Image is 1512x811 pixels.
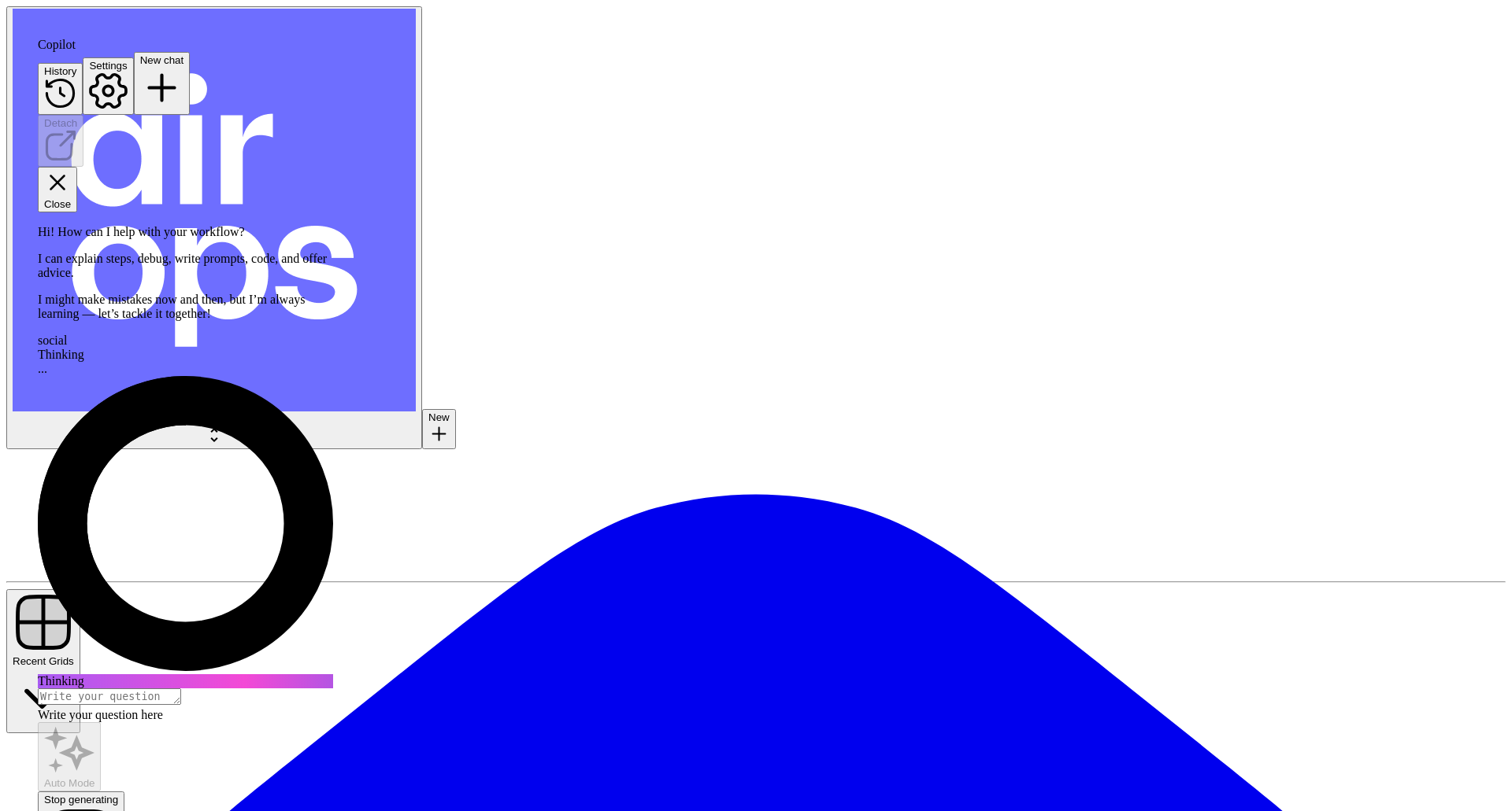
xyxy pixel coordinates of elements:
div: social [38,334,333,348]
button: New chat [134,52,191,115]
button: Close [38,167,77,212]
span: History [44,65,76,77]
button: Detach [38,115,83,167]
button: History [38,63,83,114]
button: Workspace: September Cohort [6,6,422,449]
span: Detach [44,117,77,129]
p: I might make mistakes now and then, but I’m always learning — let’s tackle it together! [38,293,333,321]
p: Hi! How can I help with your workflow? [38,225,333,239]
button: Auto Mode [38,722,101,791]
div: ... [38,362,333,376]
p: I can explain steps, debug, write prompts, code, and offer advice. [38,252,333,280]
button: Settings [83,57,133,114]
div: Thinking [38,348,333,376]
div: Write your question here [38,708,333,722]
span: New [428,411,450,423]
div: Copilot [38,38,333,52]
img: September Cohort Logo [13,9,416,411]
span: Stop generating [44,794,118,805]
div: Thinking [38,674,333,688]
span: Settings [89,60,127,72]
button: New [422,409,456,449]
span: New chat [140,54,184,66]
span: Close [44,198,71,210]
span: Auto Mode [44,777,94,789]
